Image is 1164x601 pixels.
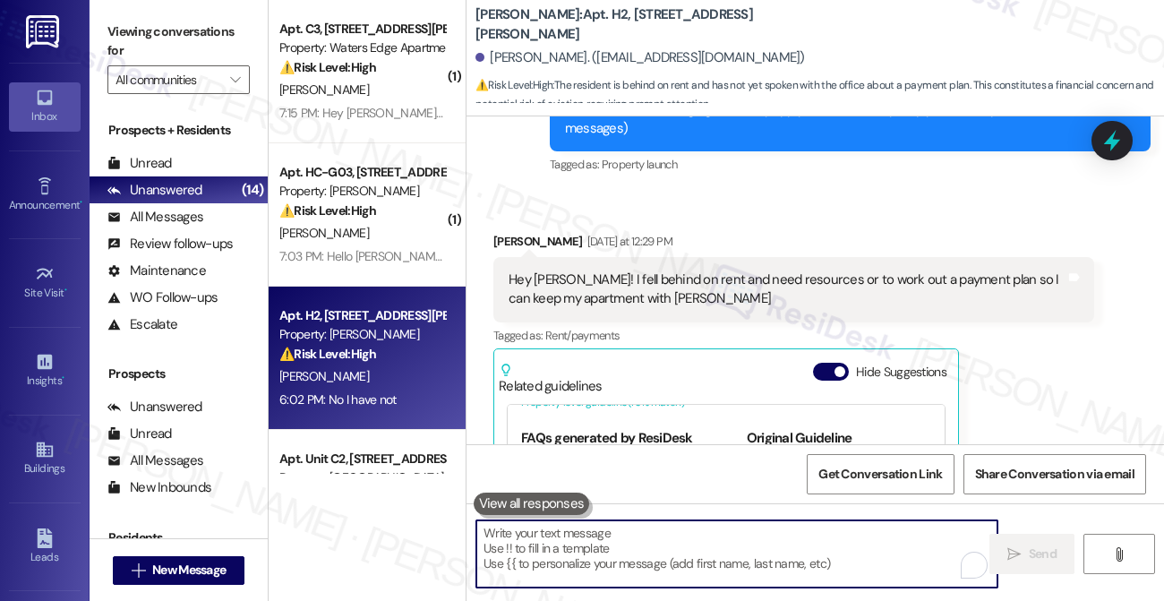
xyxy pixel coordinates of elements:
[476,520,997,588] textarea: To enrich screen reader interactions, please activate Accessibility in Grammarly extension settings
[807,454,954,494] button: Get Conversation Link
[602,157,677,172] span: Property launch
[9,259,81,307] a: Site Visit •
[107,451,203,470] div: All Messages
[963,454,1146,494] button: Share Conversation via email
[90,121,268,140] div: Prospects + Residents
[279,163,445,182] div: Apt. HC-G03, [STREET_ADDRESS][PERSON_NAME]
[521,429,693,466] b: FAQs generated by ResiDesk AI
[9,523,81,571] a: Leads
[583,232,672,251] div: [DATE] at 12:29 PM
[279,82,369,98] span: [PERSON_NAME]
[1029,545,1057,563] span: Send
[26,15,63,48] img: ResiDesk Logo
[279,306,445,325] div: Apt. H2, [STREET_ADDRESS][PERSON_NAME]
[9,82,81,131] a: Inbox
[475,5,834,44] b: [PERSON_NAME]: Apt. H2, [STREET_ADDRESS][PERSON_NAME]
[509,270,1066,309] div: Hey [PERSON_NAME]! I fell behind on rent and need resources or to work out a payment plan so I ca...
[107,398,202,416] div: Unanswered
[107,478,211,497] div: New Inbounds
[64,284,67,296] span: •
[107,288,218,307] div: WO Follow-ups
[279,202,376,219] strong: ⚠️ Risk Level: High
[493,322,1094,348] div: Tagged as:
[237,176,268,204] div: (14)
[90,365,268,383] div: Prospects
[1007,547,1021,562] i: 
[9,434,81,483] a: Buildings
[493,232,1094,257] div: [PERSON_NAME]
[989,534,1074,574] button: Send
[107,208,203,227] div: All Messages
[116,65,221,94] input: All communities
[90,528,268,547] div: Residents
[107,425,172,443] div: Unread
[230,73,240,87] i: 
[279,391,397,408] div: 6:02 PM: No I have not
[818,465,942,484] span: Get Conversation Link
[279,450,445,468] div: Apt. Unit C2, [STREET_ADDRESS][PERSON_NAME]
[107,154,172,173] div: Unread
[1112,547,1125,562] i: 
[152,561,226,580] span: New Message
[113,556,245,585] button: New Message
[279,248,876,264] div: 7:03 PM: Hello [PERSON_NAME], there's no hot water coming out, is this an entire complex situatio...
[279,225,369,241] span: [PERSON_NAME]
[107,315,177,334] div: Escalate
[107,181,202,200] div: Unanswered
[279,182,445,201] div: Property: [PERSON_NAME]
[975,465,1134,484] span: Share Conversation via email
[107,235,233,253] div: Review follow-ups
[499,363,603,396] div: Related guidelines
[279,368,369,384] span: [PERSON_NAME]
[475,76,1164,115] span: : The resident is behind on rent and has not yet spoken with the office about a payment plan. Thi...
[279,346,376,362] strong: ⚠️ Risk Level: High
[550,151,1151,177] div: Tagged as:
[9,347,81,395] a: Insights •
[475,78,552,92] strong: ⚠️ Risk Level: High
[475,48,805,67] div: [PERSON_NAME]. ([EMAIL_ADDRESS][DOMAIN_NAME])
[80,196,82,209] span: •
[107,18,250,65] label: Viewing conversations for
[545,328,621,343] span: Rent/payments
[132,563,145,578] i: 
[747,429,852,447] b: Original Guideline
[856,363,946,382] label: Hide Suggestions
[279,325,445,344] div: Property: [PERSON_NAME]
[279,59,376,75] strong: ⚠️ Risk Level: High
[279,468,445,487] div: Property: [GEOGRAPHIC_DATA]
[107,262,206,280] div: Maintenance
[62,372,64,384] span: •
[279,20,445,39] div: Apt. C3, [STREET_ADDRESS][PERSON_NAME]
[279,39,445,57] div: Property: Waters Edge Apartments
